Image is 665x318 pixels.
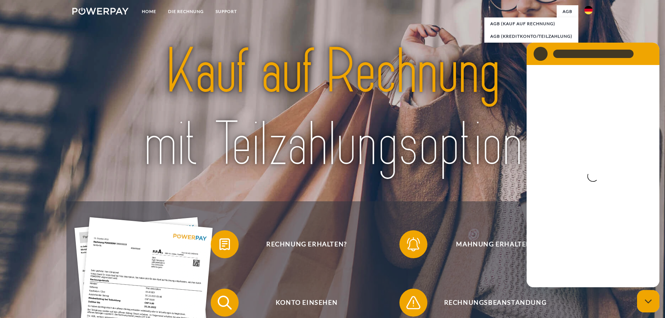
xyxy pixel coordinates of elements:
img: qb_warning.svg [405,294,422,311]
img: logo-powerpay-white.svg [72,8,129,15]
a: Home [136,5,162,18]
span: Rechnung erhalten? [221,230,392,258]
img: qb_bell.svg [405,236,422,253]
button: Rechnungsbeanstandung [399,289,581,317]
img: qb_search.svg [216,294,233,311]
img: de [584,6,593,14]
a: agb [557,5,578,18]
iframe: Messaging-Fenster [527,43,659,287]
span: Mahnung erhalten? [410,230,581,258]
a: AGB (Kreditkonto/Teilzahlung) [484,30,578,43]
button: Mahnung erhalten? [399,230,581,258]
button: Konto einsehen [211,289,392,317]
img: title-powerpay_de.svg [98,32,567,185]
button: Rechnung erhalten? [211,230,392,258]
a: DIE RECHNUNG [162,5,210,18]
span: Rechnungsbeanstandung [410,289,581,317]
a: SUPPORT [210,5,243,18]
span: Konto einsehen [221,289,392,317]
img: qb_bill.svg [216,236,233,253]
iframe: Schaltfläche zum Öffnen des Messaging-Fensters [637,290,659,312]
a: AGB (Kauf auf Rechnung) [484,17,578,30]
